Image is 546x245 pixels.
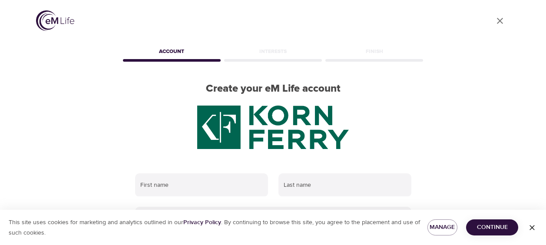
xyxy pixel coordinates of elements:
span: Continue [473,222,511,233]
a: Privacy Policy [183,219,221,226]
img: KF%20green%20logo%202.20.2025.png [197,106,349,149]
button: Manage [427,219,458,235]
a: close [490,10,510,31]
button: Continue [466,219,518,235]
span: Manage [434,222,451,233]
h2: Create your eM Life account [121,83,425,95]
img: logo [36,10,74,31]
